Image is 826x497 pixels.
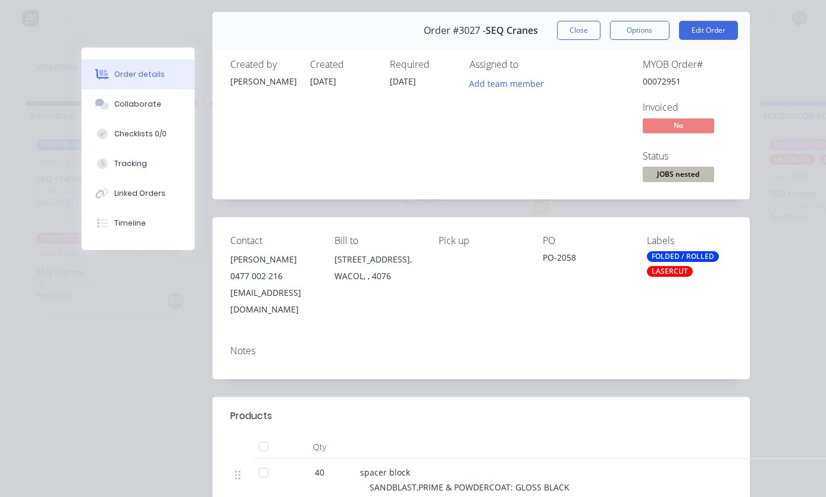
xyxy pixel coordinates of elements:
[114,188,165,199] div: Linked Orders
[230,251,315,268] div: [PERSON_NAME]
[643,102,732,113] div: Invoiced
[230,75,296,87] div: [PERSON_NAME]
[114,129,167,139] div: Checklists 0/0
[557,21,600,40] button: Close
[439,235,524,246] div: Pick up
[114,69,165,80] div: Order details
[543,251,628,268] div: PO-2058
[543,235,628,246] div: PO
[230,409,272,423] div: Products
[334,251,420,289] div: [STREET_ADDRESS],WACOL, , 4076
[230,251,315,318] div: [PERSON_NAME]0477 002 216[EMAIL_ADDRESS][DOMAIN_NAME]
[284,435,355,459] div: Qty
[610,21,669,40] button: Options
[82,208,195,238] button: Timeline
[643,118,714,133] span: No
[82,60,195,89] button: Order details
[82,179,195,208] button: Linked Orders
[647,266,693,277] div: LASERCUT
[230,345,732,357] div: Notes
[470,75,550,91] button: Add team member
[643,59,732,70] div: MYOB Order #
[647,235,732,246] div: Labels
[470,59,589,70] div: Assigned to
[643,167,714,182] span: JOBS nested
[310,76,336,87] span: [DATE]
[370,482,570,493] span: SANDBLAST,PRIME & POWDERCOAT: GLOSS BLACK
[310,59,376,70] div: Created
[114,218,146,229] div: Timeline
[230,235,315,246] div: Contact
[114,158,147,169] div: Tracking
[334,235,420,246] div: Bill to
[82,89,195,119] button: Collaborate
[390,59,455,70] div: Required
[643,151,732,162] div: Status
[230,285,315,318] div: [EMAIL_ADDRESS][DOMAIN_NAME]
[390,76,416,87] span: [DATE]
[82,149,195,179] button: Tracking
[230,59,296,70] div: Created by
[230,268,315,285] div: 0477 002 216
[643,167,714,185] button: JOBS nested
[114,99,161,110] div: Collaborate
[486,25,538,36] span: SEQ Cranes
[82,119,195,149] button: Checklists 0/0
[315,466,324,479] span: 40
[360,467,410,478] span: spacer block
[643,75,732,87] div: 00072951
[679,21,738,40] button: Edit Order
[334,268,420,285] div: WACOL, , 4076
[334,251,420,268] div: [STREET_ADDRESS],
[647,251,719,262] div: FOLDED / ROLLED
[424,25,486,36] span: Order #3027 -
[462,75,550,91] button: Add team member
